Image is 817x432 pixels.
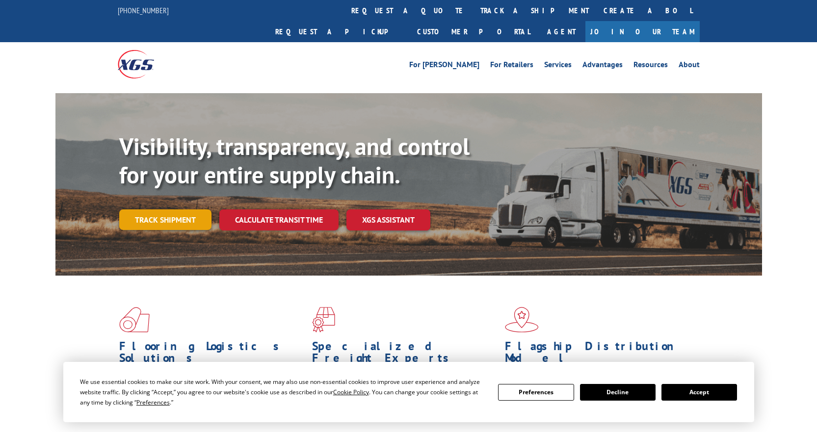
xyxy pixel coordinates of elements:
b: Visibility, transparency, and control for your entire supply chain. [119,131,470,190]
img: xgs-icon-focused-on-flooring-red [312,307,335,332]
a: Track shipment [119,209,211,230]
div: We use essential cookies to make our site work. With your consent, we may also use non-essential ... [80,377,486,407]
img: xgs-icon-flagship-distribution-model-red [505,307,539,332]
a: Agent [537,21,585,42]
a: Join Our Team [585,21,700,42]
a: XGS ASSISTANT [346,209,430,230]
a: For Retailers [490,61,533,72]
span: Cookie Policy [333,388,369,396]
button: Preferences [498,384,574,401]
a: About [679,61,700,72]
button: Decline [580,384,656,401]
a: Request a pickup [268,21,410,42]
img: xgs-icon-total-supply-chain-intelligence-red [119,307,150,332]
button: Accept [661,384,737,401]
h1: Flagship Distribution Model [505,340,690,369]
div: Cookie Consent Prompt [63,362,754,422]
a: Services [544,61,572,72]
a: For [PERSON_NAME] [409,61,479,72]
a: Resources [633,61,668,72]
a: Learn More > [312,413,434,424]
a: [PHONE_NUMBER] [118,5,169,15]
span: Preferences [136,398,170,407]
h1: Flooring Logistics Solutions [119,340,305,369]
a: Advantages [582,61,623,72]
a: Learn More > [119,413,241,424]
a: Customer Portal [410,21,537,42]
h1: Specialized Freight Experts [312,340,498,369]
a: Calculate transit time [219,209,339,230]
